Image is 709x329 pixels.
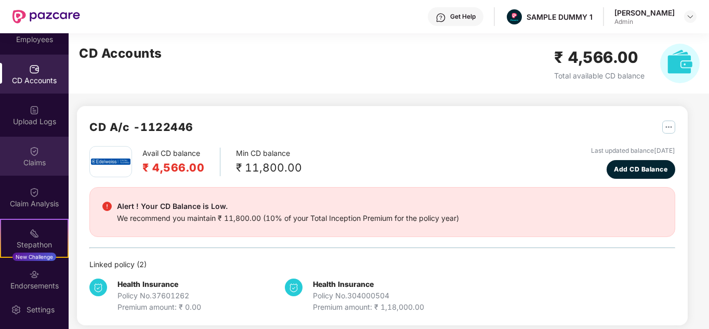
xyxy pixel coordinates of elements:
[142,159,204,176] h2: ₹ 4,566.00
[607,160,676,179] button: Add CD Balance
[29,64,40,74] img: svg+xml;base64,PHN2ZyBpZD0iQ0RfQWNjb3VudHMiIGRhdGEtbmFtZT0iQ0QgQWNjb3VudHMiIHhtbG5zPSJodHRwOi8vd3...
[117,280,178,288] b: Health Insurance
[236,148,302,176] div: Min CD balance
[313,301,424,313] div: Premium amount: ₹ 1,18,000.00
[29,105,40,115] img: svg+xml;base64,PHN2ZyBpZD0iVXBsb2FkX0xvZ3MiIGRhdGEtbmFtZT0iVXBsb2FkIExvZ3MiIHhtbG5zPSJodHRwOi8vd3...
[554,45,645,70] h2: ₹ 4,566.00
[285,279,303,296] img: svg+xml;base64,PHN2ZyB4bWxucz0iaHR0cDovL3d3dy53My5vcmcvMjAwMC9zdmciIHdpZHRoPSIzNCIgaGVpZ2h0PSIzNC...
[236,159,302,176] div: ₹ 11,800.00
[614,164,667,174] span: Add CD Balance
[102,202,112,211] img: svg+xml;base64,PHN2ZyBpZD0iRGFuZ2VyX2FsZXJ0IiBkYXRhLW5hbWU9IkRhbmdlciBhbGVydCIgeG1sbnM9Imh0dHA6Ly...
[29,187,40,198] img: svg+xml;base64,PHN2ZyBpZD0iQ2xhaW0iIHhtbG5zPSJodHRwOi8vd3d3LnczLm9yZy8yMDAwL3N2ZyIgd2lkdGg9IjIwIi...
[614,8,675,18] div: [PERSON_NAME]
[29,228,40,239] img: svg+xml;base64,PHN2ZyB4bWxucz0iaHR0cDovL3d3dy53My5vcmcvMjAwMC9zdmciIHdpZHRoPSIyMSIgaGVpZ2h0PSIyMC...
[313,280,374,288] b: Health Insurance
[117,213,459,224] div: We recommend you maintain ₹ 11,800.00 (10% of your Total Inception Premium for the policy year)
[79,44,162,63] h2: CD Accounts
[614,18,675,26] div: Admin
[89,279,107,296] img: svg+xml;base64,PHN2ZyB4bWxucz0iaHR0cDovL3d3dy53My5vcmcvMjAwMC9zdmciIHdpZHRoPSIzNCIgaGVpZ2h0PSIzNC...
[142,148,220,176] div: Avail CD balance
[117,290,201,301] div: Policy No. 37601262
[554,71,645,80] span: Total available CD balance
[117,200,459,213] div: Alert ! Your CD Balance is Low.
[29,269,40,280] img: svg+xml;base64,PHN2ZyBpZD0iRW5kb3JzZW1lbnRzIiB4bWxucz0iaHR0cDovL3d3dy53My5vcmcvMjAwMC9zdmciIHdpZH...
[313,290,424,301] div: Policy No. 304000504
[662,121,675,134] img: svg+xml;base64,PHN2ZyB4bWxucz0iaHR0cDovL3d3dy53My5vcmcvMjAwMC9zdmciIHdpZHRoPSIyNSIgaGVpZ2h0PSIyNS...
[436,12,446,23] img: svg+xml;base64,PHN2ZyBpZD0iSGVscC0zMngzMiIgeG1sbnM9Imh0dHA6Ly93d3cudzMub3JnLzIwMDAvc3ZnIiB3aWR0aD...
[89,259,675,270] div: Linked policy ( 2 )
[23,305,58,315] div: Settings
[117,301,201,313] div: Premium amount: ₹ 0.00
[12,253,56,261] div: New Challenge
[1,240,68,250] div: Stepathon
[507,9,522,24] img: Pazcare_Alternative_logo-01-01.png
[89,119,193,136] h2: CD A/c - 1122446
[450,12,476,21] div: Get Help
[91,159,130,164] img: edel.png
[29,146,40,156] img: svg+xml;base64,PHN2ZyBpZD0iQ2xhaW0iIHhtbG5zPSJodHRwOi8vd3d3LnczLm9yZy8yMDAwL3N2ZyIgd2lkdGg9IjIwIi...
[660,44,700,83] img: svg+xml;base64,PHN2ZyB4bWxucz0iaHR0cDovL3d3dy53My5vcmcvMjAwMC9zdmciIHhtbG5zOnhsaW5rPSJodHRwOi8vd3...
[12,10,80,23] img: New Pazcare Logo
[686,12,694,21] img: svg+xml;base64,PHN2ZyBpZD0iRHJvcGRvd24tMzJ4MzIiIHhtbG5zPSJodHRwOi8vd3d3LnczLm9yZy8yMDAwL3N2ZyIgd2...
[527,12,593,22] div: SAMPLE DUMMY 1
[591,146,675,156] div: Last updated balance [DATE]
[11,305,21,315] img: svg+xml;base64,PHN2ZyBpZD0iU2V0dGluZy0yMHgyMCIgeG1sbnM9Imh0dHA6Ly93d3cudzMub3JnLzIwMDAvc3ZnIiB3aW...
